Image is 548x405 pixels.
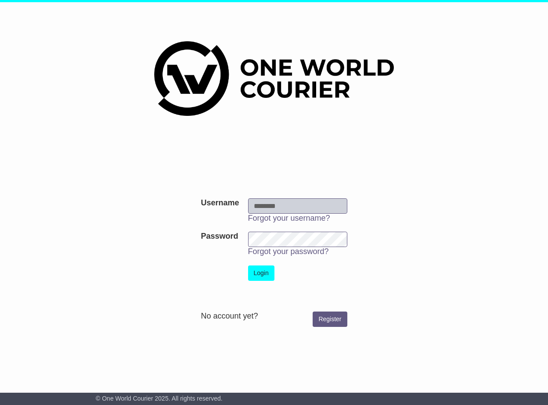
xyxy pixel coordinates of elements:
[201,232,238,241] label: Password
[96,395,223,402] span: © One World Courier 2025. All rights reserved.
[248,214,330,222] a: Forgot your username?
[313,312,347,327] a: Register
[248,265,274,281] button: Login
[201,312,347,321] div: No account yet?
[248,247,329,256] a: Forgot your password?
[201,198,239,208] label: Username
[154,41,394,116] img: One World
